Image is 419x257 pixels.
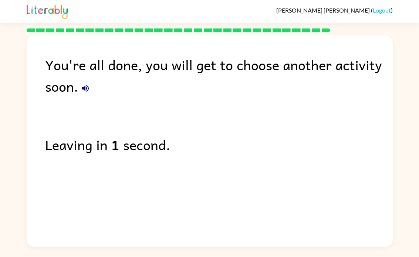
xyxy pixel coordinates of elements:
img: Literably [27,3,68,19]
span: [PERSON_NAME] [PERSON_NAME] [276,7,371,14]
div: Leaving in second. [45,134,393,155]
b: 1 [111,134,119,155]
a: Logout [373,7,391,14]
div: ( ) [276,7,393,14]
div: You're all done, you will get to choose another activity soon. [45,54,393,97]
